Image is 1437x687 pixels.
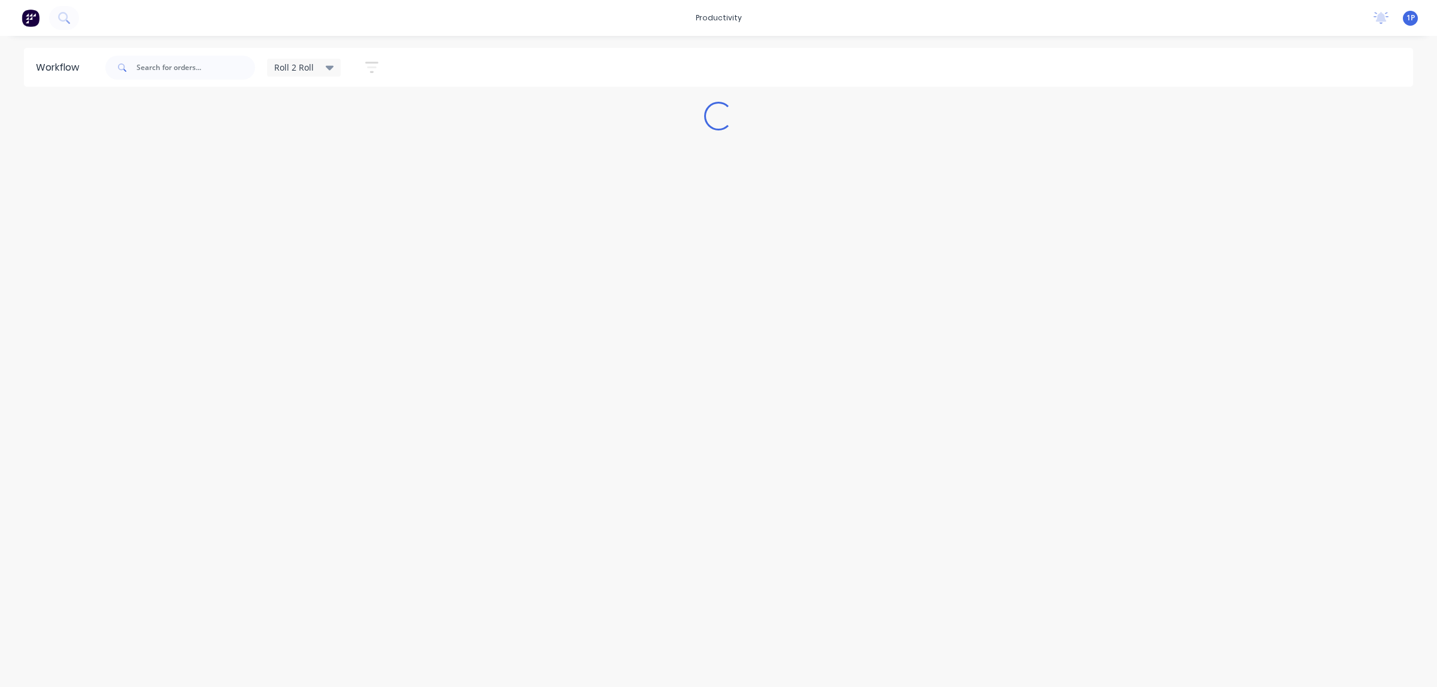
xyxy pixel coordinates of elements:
[274,61,314,74] span: Roll 2 Roll
[1406,13,1415,23] span: 1P
[690,9,748,27] div: productivity
[22,9,40,27] img: Factory
[137,56,255,80] input: Search for orders...
[36,60,85,75] div: Workflow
